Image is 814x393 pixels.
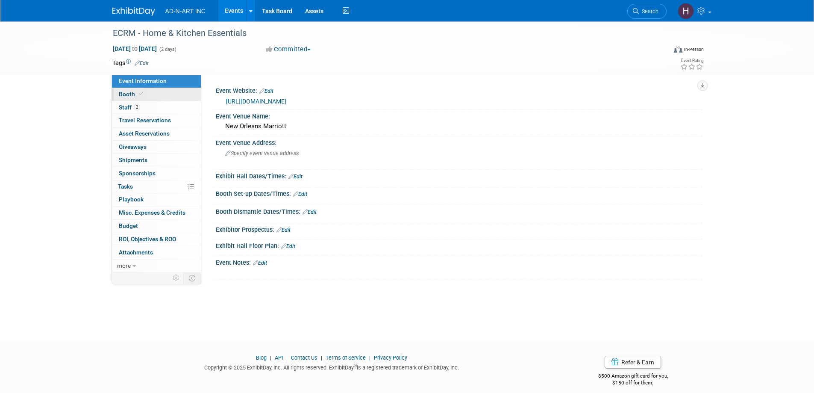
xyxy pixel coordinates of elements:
[288,174,303,180] a: Edit
[374,355,407,361] a: Privacy Policy
[564,379,702,387] div: $150 off for them.
[216,239,702,251] div: Exhibit Hall Floor Plan:
[119,209,185,216] span: Misc. Expenses & Credits
[118,183,133,190] span: Tasks
[119,143,147,150] span: Giveaways
[216,256,702,267] div: Event Notes:
[112,45,157,53] span: [DATE] [DATE]
[131,45,139,52] span: to
[112,59,149,67] td: Tags
[216,205,702,216] div: Booth Dismantle Dates/Times:
[354,363,357,368] sup: ®
[222,120,696,133] div: New Orleans Marriott
[119,91,145,98] span: Booth
[268,355,273,361] span: |
[674,46,682,53] img: Format-Inperson.png
[225,150,299,157] span: Specify event venue address
[291,355,317,361] a: Contact Us
[684,46,704,53] div: In-Person
[119,77,167,84] span: Event Information
[112,362,552,372] div: Copyright © 2025 ExhibitDay, Inc. All rights reserved. ExhibitDay is a registered trademark of Ex...
[112,246,201,259] a: Attachments
[112,114,201,127] a: Travel Reservations
[119,117,171,124] span: Travel Reservations
[281,243,295,249] a: Edit
[117,262,131,269] span: more
[119,130,170,137] span: Asset Reservations
[216,170,702,181] div: Exhibit Hall Dates/Times:
[119,196,144,203] span: Playbook
[112,193,201,206] a: Playbook
[216,223,702,234] div: Exhibitor Prospectus:
[112,154,201,167] a: Shipments
[319,355,324,361] span: |
[169,272,184,284] td: Personalize Event Tab Strip
[134,104,140,110] span: 2
[139,92,143,96] i: Booth reservation complete
[680,59,703,63] div: Event Rating
[112,260,201,272] a: more
[112,220,201,233] a: Budget
[119,170,156,177] span: Sponsorships
[564,367,702,387] div: $500 Amazon gift card for you,
[256,355,267,361] a: Blog
[627,4,667,19] a: Search
[165,8,206,15] span: AD-N-ART INC
[367,355,373,361] span: |
[112,127,201,140] a: Asset Reservations
[216,84,702,95] div: Event Website:
[112,233,201,246] a: ROI, Objectives & ROO
[112,75,201,88] a: Event Information
[275,355,283,361] a: API
[639,8,658,15] span: Search
[112,88,201,101] a: Booth
[226,98,286,105] a: [URL][DOMAIN_NAME]
[284,355,290,361] span: |
[159,47,176,52] span: (2 days)
[253,260,267,266] a: Edit
[119,157,147,163] span: Shipments
[183,272,201,284] td: Toggle Event Tabs
[112,101,201,114] a: Staff2
[678,3,694,19] img: Hershel Brod
[112,141,201,154] a: Giveaways
[112,207,201,219] a: Misc. Expenses & Credits
[605,356,661,369] a: Refer & Earn
[112,7,155,16] img: ExhibitDay
[216,136,702,147] div: Event Venue Address:
[293,191,307,197] a: Edit
[110,26,654,41] div: ECRM - Home & Kitchen Essentials
[135,60,149,66] a: Edit
[259,88,273,94] a: Edit
[112,167,201,180] a: Sponsorships
[112,180,201,193] a: Tasks
[119,222,138,229] span: Budget
[616,44,704,57] div: Event Format
[216,110,702,121] div: Event Venue Name:
[263,45,314,54] button: Committed
[303,209,317,215] a: Edit
[119,236,176,242] span: ROI, Objectives & ROO
[216,187,702,198] div: Booth Set-up Dates/Times:
[326,355,366,361] a: Terms of Service
[119,249,153,256] span: Attachments
[119,104,140,111] span: Staff
[276,227,291,233] a: Edit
